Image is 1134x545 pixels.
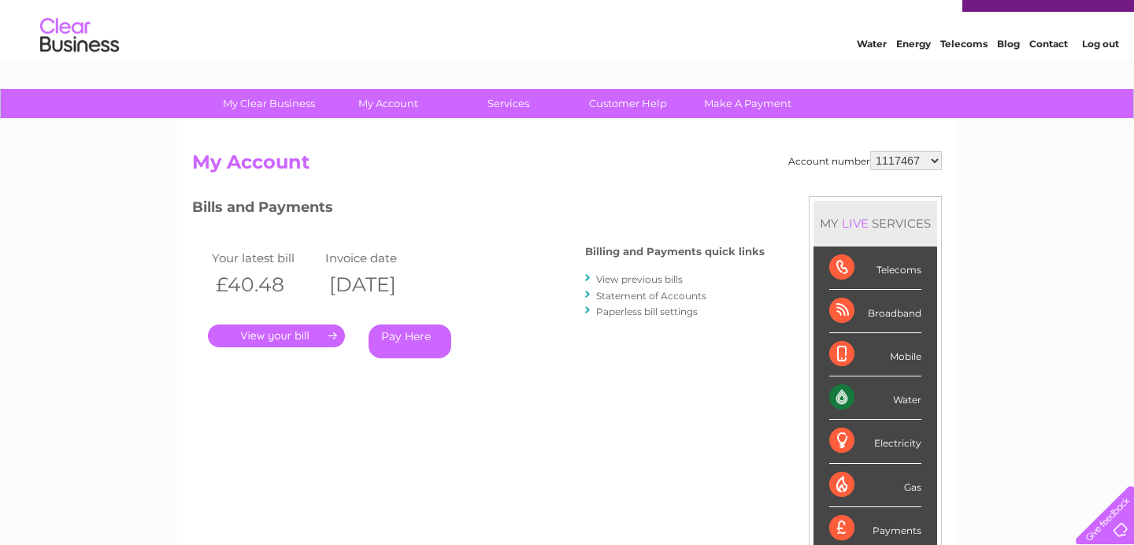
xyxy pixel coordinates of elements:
th: [DATE] [321,269,435,301]
div: Gas [829,464,921,507]
div: Electricity [829,420,921,463]
div: Account number [788,151,942,170]
a: My Clear Business [204,89,334,118]
th: £40.48 [208,269,321,301]
td: Your latest bill [208,247,321,269]
a: . [208,324,345,347]
a: 0333 014 3131 [837,8,946,28]
a: Make A Payment [683,89,813,118]
a: Pay Here [369,324,451,358]
h2: My Account [192,151,942,181]
img: logo.png [39,41,120,89]
a: Energy [896,67,931,79]
div: LIVE [839,216,872,231]
div: Broadband [829,290,921,333]
div: Mobile [829,333,921,376]
h4: Billing and Payments quick links [585,246,765,258]
div: Telecoms [829,247,921,290]
a: Blog [997,67,1020,79]
a: Paperless bill settings [596,306,698,317]
a: Customer Help [563,89,693,118]
div: Water [829,376,921,420]
td: Invoice date [321,247,435,269]
a: Water [857,67,887,79]
h3: Bills and Payments [192,196,765,224]
a: Contact [1029,67,1068,79]
a: Log out [1082,67,1119,79]
a: My Account [324,89,454,118]
div: Clear Business is a trading name of Verastar Limited (registered in [GEOGRAPHIC_DATA] No. 3667643... [196,9,940,76]
a: Services [443,89,573,118]
div: MY SERVICES [813,201,937,246]
a: Statement of Accounts [596,290,706,302]
a: Telecoms [940,67,988,79]
a: View previous bills [596,273,683,285]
